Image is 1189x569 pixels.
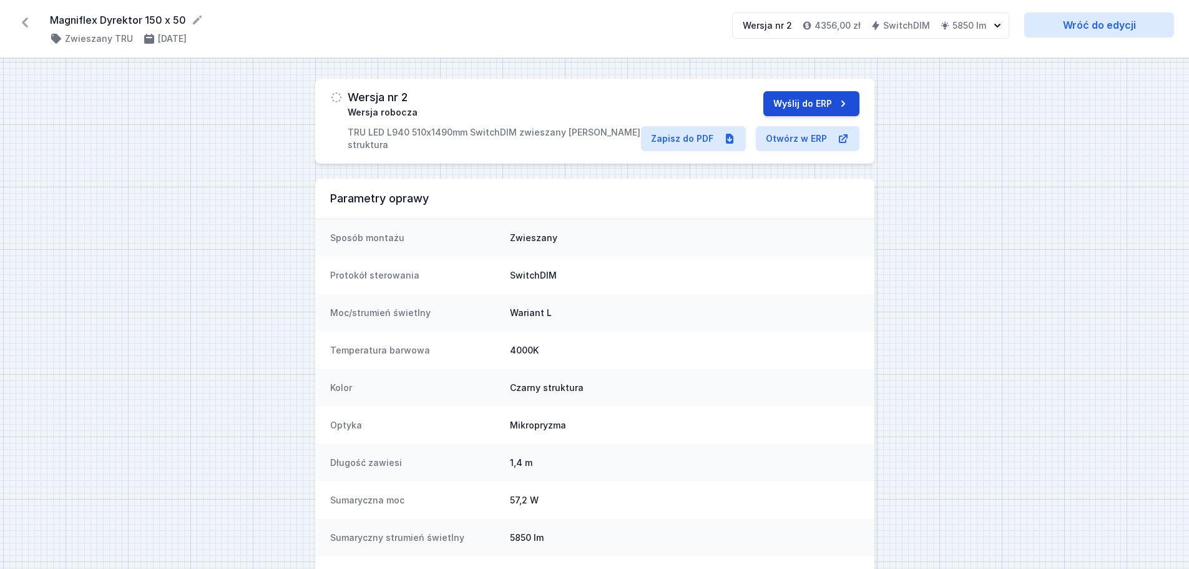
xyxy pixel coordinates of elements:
[330,532,500,544] dt: Sumaryczny strumień świetlny
[348,106,418,119] span: Wersja robocza
[330,494,500,507] dt: Sumaryczna moc
[952,19,986,32] h4: 5850 lm
[510,307,859,319] dd: Wariant L
[50,12,717,27] form: Magniflex Dyrektor 150 x 50
[158,32,187,45] h4: [DATE]
[815,19,861,32] h4: 4356,00 zł
[1024,12,1174,37] a: Wróć do edycji
[641,126,746,151] a: Zapisz do PDF
[510,457,859,469] dd: 1,4 m
[191,14,203,26] button: Edytuj nazwę projektu
[330,91,343,104] img: draft.svg
[510,232,859,244] dd: Zwieszany
[330,419,500,432] dt: Optyka
[510,344,859,357] dd: 4000K
[330,269,500,282] dt: Protokół sterowania
[330,232,500,244] dt: Sposób montażu
[330,457,500,469] dt: Długość zawiesi
[330,382,500,394] dt: Kolor
[732,12,1009,39] button: Wersja nr 24356,00 złSwitchDIM5850 lm
[756,126,859,151] a: Otwórz w ERP
[743,19,792,32] div: Wersja nr 2
[348,126,641,151] p: TRU LED L940 510x1490mm SwitchDIM zwieszany [PERSON_NAME] struktura
[65,32,133,45] h4: Zwieszany TRU
[763,91,859,116] button: Wyślij do ERP
[883,19,930,32] h4: SwitchDIM
[330,344,500,357] dt: Temperatura barwowa
[510,419,859,432] dd: Mikropryzma
[510,269,859,282] dd: SwitchDIM
[510,382,859,394] dd: Czarny struktura
[510,532,859,544] dd: 5850 lm
[330,307,500,319] dt: Moc/strumień świetlny
[510,494,859,507] dd: 57,2 W
[348,91,408,104] h3: Wersja nr 2
[330,191,859,206] h3: Parametry oprawy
